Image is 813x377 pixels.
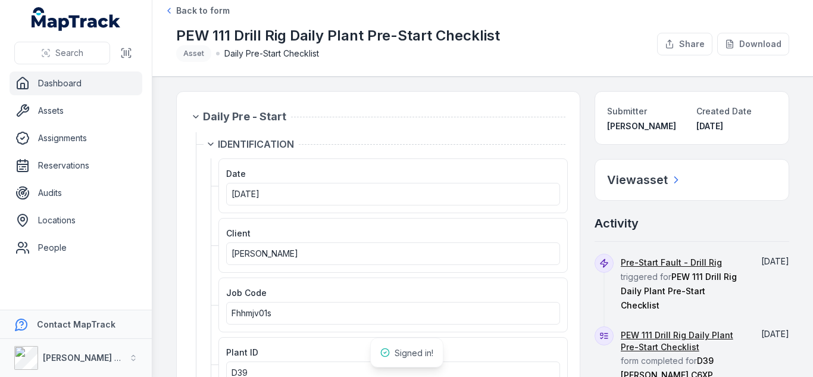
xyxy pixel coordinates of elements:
span: [DATE] [761,329,789,339]
button: Search [14,42,110,64]
button: Share [657,33,712,55]
strong: Contact MapTrack [37,319,115,329]
span: Fhhmjv01s [232,308,271,318]
span: [PERSON_NAME] [607,121,676,131]
a: People [10,236,142,260]
a: MapTrack [32,7,121,31]
span: [DATE] [696,121,723,131]
a: Viewasset [607,172,682,188]
span: Submitter [607,106,647,116]
span: IDENTIFICATION [218,137,294,151]
a: Back to form [164,5,230,17]
a: Audits [10,181,142,205]
h2: View asset [607,172,668,188]
span: [PERSON_NAME] [232,248,298,258]
time: 9/11/2025, 6:07:38 AM [696,121,723,131]
span: Back to form [176,5,230,17]
span: Signed in! [395,348,433,358]
span: Daily Pre-Start Checklist [224,48,319,60]
a: Pre-Start Fault - Drill Rig [621,257,722,269]
span: Job Code [226,288,267,298]
time: 9/11/2025, 6:07:38 AM [761,256,789,266]
a: PEW 111 Drill Rig Daily Plant Pre-Start Checklist [621,329,744,353]
span: [DATE] [232,189,259,199]
span: Search [55,47,83,59]
span: [DATE] [761,256,789,266]
span: PEW 111 Drill Rig Daily Plant Pre-Start Checklist [621,272,737,310]
a: Reservations [10,154,142,177]
h2: Activity [595,215,639,232]
span: Date [226,169,246,179]
a: Locations [10,208,142,232]
div: Asset [176,45,211,62]
span: Created Date [696,106,752,116]
span: Client [226,228,251,238]
h1: PEW 111 Drill Rig Daily Plant Pre-Start Checklist [176,26,500,45]
span: Plant ID [226,347,258,357]
a: Assignments [10,126,142,150]
span: triggered for [621,257,737,310]
a: Assets [10,99,142,123]
strong: [PERSON_NAME] Group [43,353,140,363]
span: Daily Pre - Start [203,108,286,125]
button: Download [717,33,789,55]
time: 9/11/2025, 12:00:00 AM [232,189,259,199]
a: Dashboard [10,71,142,95]
time: 9/11/2025, 6:07:38 AM [761,329,789,339]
